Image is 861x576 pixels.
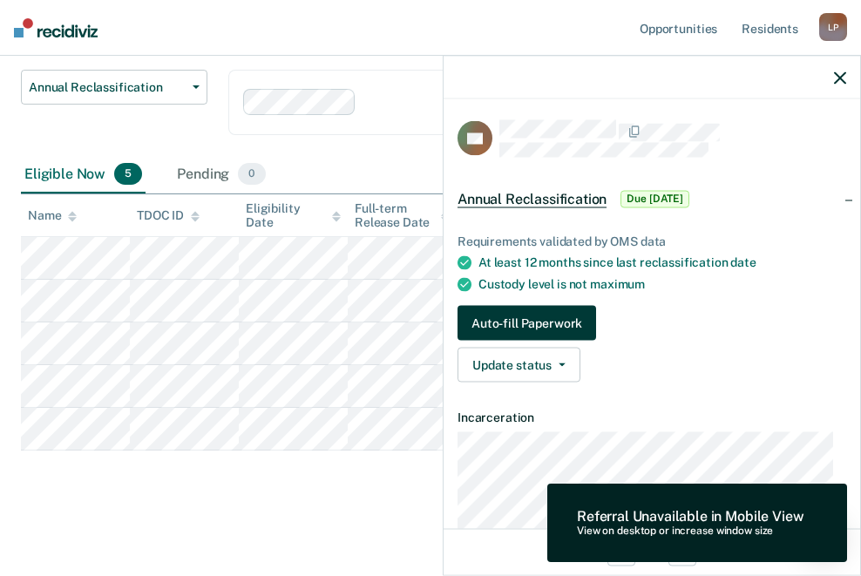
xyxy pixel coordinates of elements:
[355,201,450,231] div: Full-term Release Date
[458,190,607,207] span: Annual Reclassification
[21,156,146,194] div: Eligible Now
[246,201,341,231] div: Eligibility Date
[458,306,603,341] a: Navigate to form link
[29,80,186,95] span: Annual Reclassification
[114,163,142,186] span: 5
[444,171,860,227] div: Annual ReclassificationDue [DATE]
[444,528,860,574] div: 2 / 5
[14,18,98,37] img: Recidiviz
[590,277,645,291] span: maximum
[819,13,847,41] div: L P
[173,156,268,194] div: Pending
[620,190,689,207] span: Due [DATE]
[478,255,846,270] div: At least 12 months since last reclassification
[238,163,265,186] span: 0
[28,208,77,223] div: Name
[577,508,803,525] div: Referral Unavailable in Mobile View
[137,208,200,223] div: TDOC ID
[458,306,596,341] button: Auto-fill Paperwork
[458,234,846,248] div: Requirements validated by OMS data
[478,277,846,292] div: Custody level is not
[577,525,803,538] div: View on desktop or increase window size
[458,348,580,383] button: Update status
[458,410,846,425] dt: Incarceration
[730,255,756,269] span: date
